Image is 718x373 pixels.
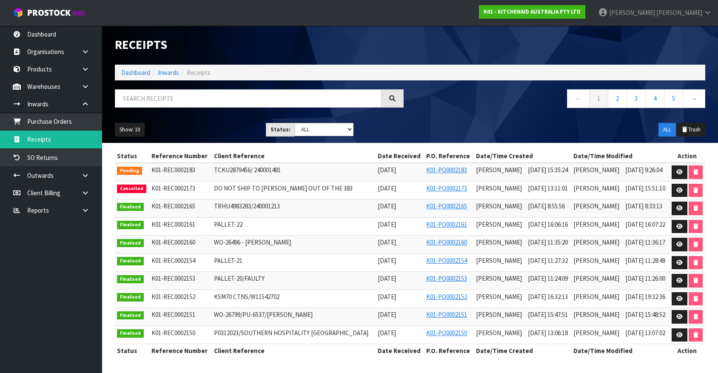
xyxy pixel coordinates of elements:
span: [DATE] 15:35:24 [528,166,568,174]
th: Date/Time Modified [571,149,669,163]
span: [DATE] [378,238,396,246]
span: K01-REC0002154 [151,256,195,265]
th: Client Reference [212,344,376,358]
span: [PERSON_NAME] [476,274,522,282]
span: Finalised [117,329,144,338]
a: → [683,89,705,108]
span: [PERSON_NAME] [476,238,522,246]
a: K01-PO0002154 [426,256,467,265]
span: [PERSON_NAME] [609,9,655,17]
strong: K01 - KITCHENAID AUSTRALIA PTY LTD [484,8,581,15]
span: [DATE] 11:35:20 [528,238,568,246]
span: [DATE] 11:27:32 [528,256,568,265]
span: Finalised [117,311,144,320]
span: TRHU4983283/240001213 [214,202,280,210]
a: K01-PO0002160 [426,238,467,246]
span: [DATE] 8:33:13 [625,202,662,210]
th: Status [115,149,149,163]
a: 2 [608,89,627,108]
th: Date Received [376,344,425,358]
span: [PERSON_NAME] [573,238,619,246]
span: [DATE] 15:47:51 [528,310,568,319]
a: K01-PO0002161 [426,220,467,228]
span: [PERSON_NAME] [573,220,619,228]
span: PALLET-22 [214,220,242,228]
th: Date/Time Created [474,149,571,163]
span: [DATE] 11:26:00 [625,274,665,282]
h1: Receipts [115,38,404,52]
span: [DATE] [378,202,396,210]
span: Finalised [117,203,144,211]
th: P.O. Reference [424,149,474,163]
span: K01-REC0002151 [151,310,195,319]
span: [PERSON_NAME] [573,256,619,265]
span: [DATE] 8:55:56 [528,202,565,210]
span: [PERSON_NAME] [573,310,619,319]
th: P.O. Reference [424,344,474,358]
a: 3 [627,89,646,108]
a: K01-PO0002183 [426,166,467,174]
span: K01-REC0002161 [151,220,195,228]
span: Finalised [117,221,144,229]
a: K01 - KITCHENAID AUSTRALIA PTY LTD [479,5,585,19]
span: [PERSON_NAME] [476,329,522,337]
a: Dashboard [121,68,150,77]
span: [PERSON_NAME] [573,166,619,174]
span: Finalised [117,275,144,284]
th: Date/Time Modified [571,344,669,358]
span: [DATE] [378,166,396,174]
a: Inwards [158,68,179,77]
a: ← [567,89,590,108]
span: [DATE] 11:28:49 [625,256,665,265]
span: [PERSON_NAME] [476,202,522,210]
span: [PERSON_NAME] [476,166,522,174]
span: PALLET-20/FAULTY [214,274,265,282]
span: [DATE] 19:32:36 [625,293,665,301]
button: Show: 10 [115,123,145,137]
nav: Page navigation [416,89,705,110]
span: [PERSON_NAME] [573,293,619,301]
span: K01-REC0002173 [151,184,195,192]
span: Pending [117,167,142,175]
a: K01-PO0002165 [426,202,467,210]
th: Client Reference [212,149,376,163]
th: Reference Number [149,149,212,163]
a: K01-PO0002153 [426,274,467,282]
input: Search receipts [115,89,382,108]
span: [PERSON_NAME] [656,9,702,17]
span: [DATE] 15:48:52 [625,310,665,319]
span: [DATE] [378,256,396,265]
span: [DATE] 16:32:13 [528,293,568,301]
button: Trash [677,123,705,137]
span: [DATE] [378,274,396,282]
span: [DATE] 13:11:01 [528,184,568,192]
strong: Status: [271,126,291,133]
span: DO NOT SHIP TO [PERSON_NAME] OUT OF THE 383 [214,184,353,192]
span: K01-REC0002165 [151,202,195,210]
span: [DATE] 11:36:17 [625,238,665,246]
span: K01-REC0002160 [151,238,195,246]
span: Cancelled [117,185,146,193]
span: [DATE] 16:07:22 [625,220,665,228]
span: [PERSON_NAME] [476,293,522,301]
span: K01-REC0002183 [151,166,195,174]
span: [PERSON_NAME] [476,256,522,265]
a: K01-PO0002150 [426,329,467,337]
span: K01-REC0002152 [151,293,195,301]
small: WMS [72,9,85,17]
img: cube-alt.png [13,7,23,18]
th: Action [669,149,705,163]
a: K01-PO0002152 [426,293,467,301]
span: [DATE] 16:06:16 [528,220,568,228]
span: [PERSON_NAME] [476,184,522,192]
span: [DATE] [378,310,396,319]
span: WO-26496 - [PERSON_NAME] [214,238,291,246]
span: ProStock [27,7,71,18]
span: Receipts [187,68,211,77]
th: Date/Time Created [474,344,571,358]
span: Finalised [117,293,144,302]
span: [DATE] [378,329,396,337]
span: K01-REC0002153 [151,274,195,282]
span: [PERSON_NAME] [476,310,522,319]
span: [DATE] [378,220,396,228]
